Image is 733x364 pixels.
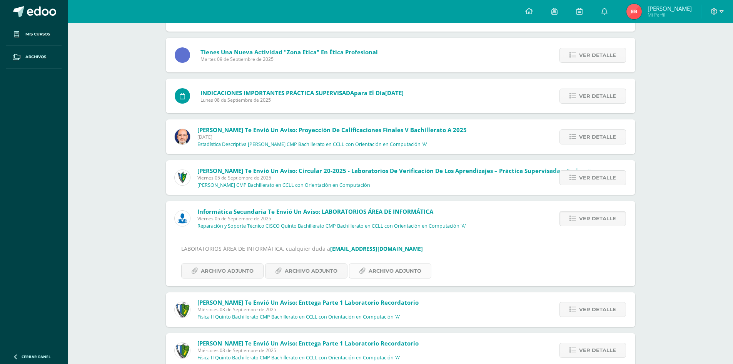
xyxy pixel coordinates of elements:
img: d7d6d148f6dec277cbaab50fee73caa7.png [175,343,190,358]
span: para el día [200,89,404,97]
img: d7d6d148f6dec277cbaab50fee73caa7.png [175,302,190,317]
span: Mis cursos [25,31,50,37]
span: Archivo Adjunto [201,264,254,278]
span: Ver detalle [579,171,616,185]
p: Física II Quinto Bachillerato CMP Bachillerato en CCLL con Orientación en Computación 'A' [197,355,400,361]
span: Archivo Adjunto [285,264,337,278]
a: Mis cursos [6,23,62,46]
span: Ver detalle [579,211,616,226]
span: [PERSON_NAME] te envió un aviso: Enttega parte 1 laboratorio recordatorio [197,339,419,347]
img: 9f174a157161b4ddbe12118a61fed988.png [175,170,190,185]
img: 6ed6846fa57649245178fca9fc9a58dd.png [175,211,190,226]
span: Archivos [25,54,46,60]
span: Ver detalle [579,89,616,103]
a: Archivos [6,46,62,69]
span: Miércoles 03 de Septiembre de 2025 [197,347,419,354]
span: Ver detalle [579,343,616,357]
span: Informática Secundaria te envió un aviso: LABORATORIOS ÁREA DE INFORMÁTICA [197,208,433,215]
span: Martes 09 de Septiembre de 2025 [200,56,378,62]
span: Cerrar panel [22,354,51,359]
span: [PERSON_NAME] [648,5,692,12]
span: INDICACIONES IMPORTANTES PRÁCTICA SUPERVISADA [200,89,354,97]
span: [PERSON_NAME] te envió un aviso: Proyección de Calificaciones Finales V Bachillerato A 2025 [197,126,467,134]
span: [DATE] [385,89,404,97]
span: Lunes 08 de Septiembre de 2025 [200,97,404,103]
p: [PERSON_NAME] CMP Bachillerato en CCLL con Orientación en Computación [197,182,370,188]
a: Archivo Adjunto [349,263,431,278]
span: Ver detalle [579,302,616,317]
span: Archivo Adjunto [369,264,421,278]
span: [DATE] [197,134,467,140]
img: 71711bd8aa2cf53c91d992f3c93e6204.png [626,4,642,19]
span: Mi Perfil [648,12,692,18]
a: Archivo Adjunto [265,263,347,278]
span: [PERSON_NAME] te envió un aviso: Enttega parte 1 laboratorio recordatorio [197,299,419,306]
span: Miércoles 03 de Septiembre de 2025 [197,306,419,313]
p: Estadística Descriptiva [PERSON_NAME] CMP Bachillerato en CCLL con Orientación en Computación 'A' [197,141,427,148]
span: Ver detalle [579,48,616,62]
span: Viernes 05 de Septiembre de 2025 [197,174,615,181]
span: Tienes una nueva actividad "Zona etica" En Ética Profesional [200,48,378,56]
div: LABORATORIOS ÁREA DE INFORMÁTICA, cualquier duda a [181,244,620,278]
span: Viernes 05 de Septiembre de 2025 [197,215,466,222]
a: Archivo Adjunto [181,263,264,278]
span: [PERSON_NAME] te envió un aviso: Circular 20-2025 - Laboratorios de Verificación de los Aprendiza... [197,167,615,174]
p: Física II Quinto Bachillerato CMP Bachillerato en CCLL con Orientación en Computación 'A' [197,314,400,320]
span: Ver detalle [579,130,616,144]
a: [EMAIL_ADDRESS][DOMAIN_NAME] [330,245,423,252]
img: 6b7a2a75a6c7e6282b1a1fdce061224c.png [175,129,190,144]
p: Reparación y Soporte Técnico CISCO Quinto Bachillerato CMP Bachillerato en CCLL con Orientación e... [197,223,466,229]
